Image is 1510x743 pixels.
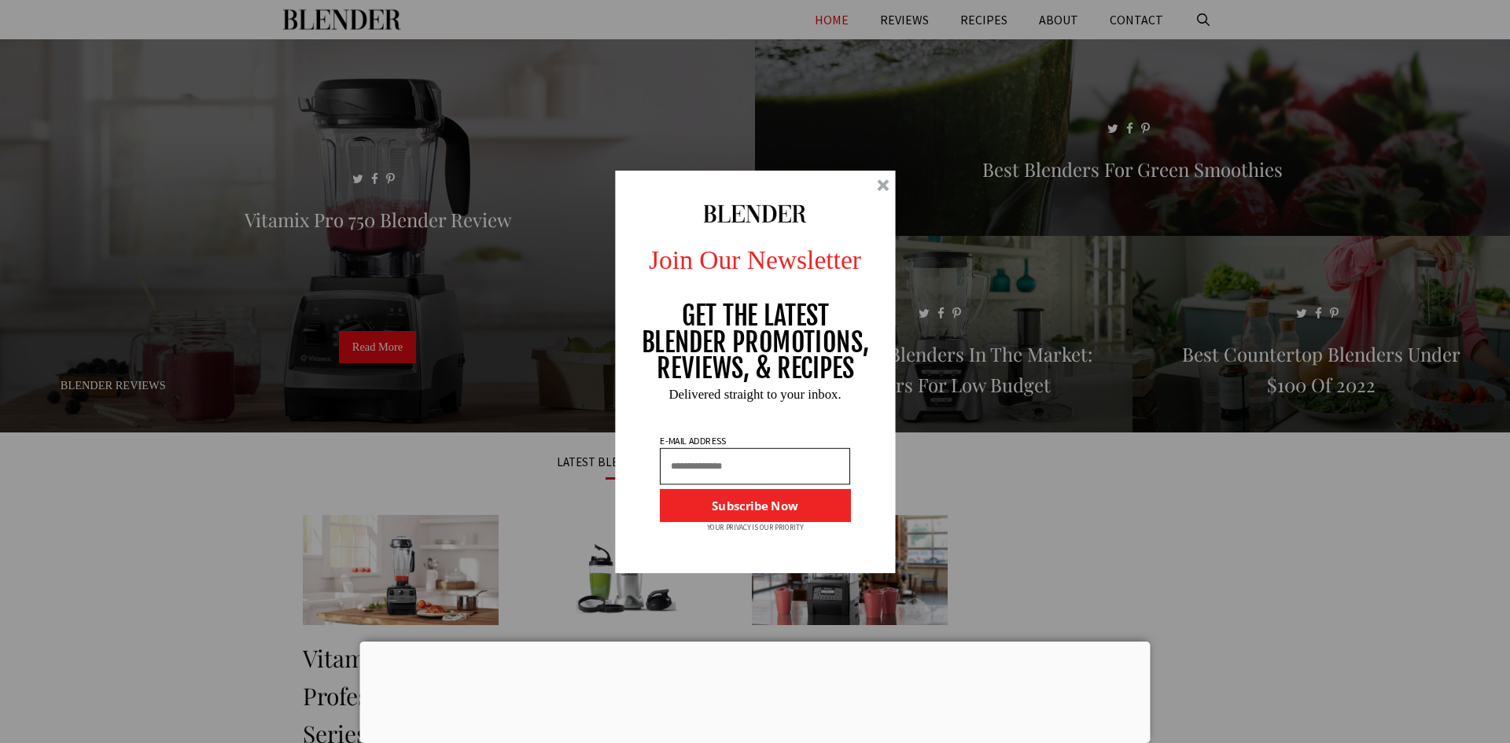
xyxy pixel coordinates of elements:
[602,387,909,400] p: Delivered straight to your inbox.
[707,521,804,532] p: YOUR PRIVACY IS OUR PRIORITY
[602,240,909,279] p: Join Our Newsletter
[660,488,850,521] button: Subscribe Now
[641,303,870,382] p: GET THE LATEST BLENDER PROMOTIONS, REVIEWS, & RECIPES
[658,436,727,445] p: E-MAIL ADDRESS
[360,642,1151,739] iframe: Advertisement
